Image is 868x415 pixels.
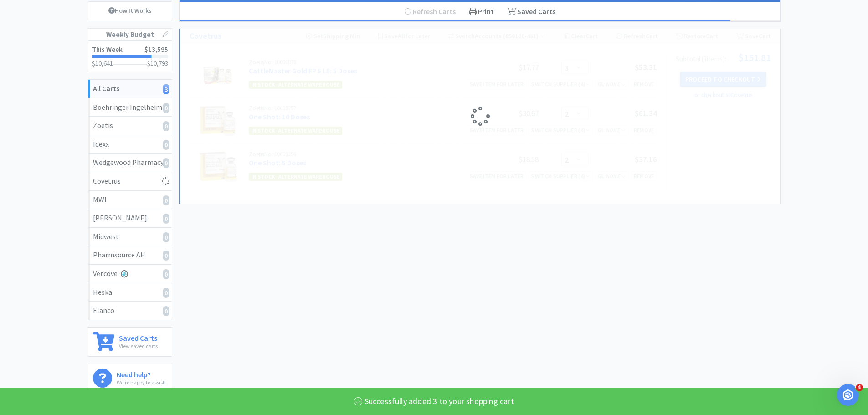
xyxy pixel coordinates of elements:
[88,135,172,154] a: Idexx0
[88,191,172,210] a: MWI0
[163,232,169,242] i: 0
[144,45,168,54] span: $13,595
[93,175,167,187] div: Covetrus
[163,214,169,224] i: 0
[163,158,169,168] i: 0
[117,378,166,387] p: We're happy to assist!
[93,287,167,298] div: Heska
[163,140,169,150] i: 0
[147,60,168,67] h3: $
[150,59,168,67] span: 10,793
[88,228,172,246] a: Midwest0
[88,246,172,265] a: Pharmsource AH0
[93,249,167,261] div: Pharmsource AH
[163,306,169,316] i: 0
[93,157,167,169] div: Wedgewood Pharmacy
[92,46,123,53] h2: This Week
[93,84,119,93] strong: All Carts
[93,212,167,224] div: [PERSON_NAME]
[88,117,172,135] a: Zoetis0
[88,2,172,19] a: How It Works
[93,194,167,206] div: MWI
[93,231,167,243] div: Midwest
[88,283,172,302] a: Heska0
[88,29,172,41] h1: Weekly Budget
[88,98,172,117] a: Boehringer Ingelheim0
[837,384,859,406] iframe: Intercom live chat
[88,80,172,98] a: All Carts3
[501,2,562,21] a: Saved Carts
[93,305,167,317] div: Elanco
[163,288,169,298] i: 0
[93,120,167,132] div: Zoetis
[856,384,863,391] span: 4
[93,102,167,113] div: Boehringer Ingelheim
[163,103,169,113] i: 0
[88,41,172,72] a: This Week$13,595$10,641$10,793
[88,154,172,172] a: Wedgewood Pharmacy0
[117,369,166,378] h6: Need help?
[163,251,169,261] i: 0
[88,172,172,191] a: Covetrus
[88,327,172,357] a: Saved CartsView saved carts
[88,302,172,320] a: Elanco0
[163,121,169,131] i: 0
[88,209,172,228] a: [PERSON_NAME]0
[163,269,169,279] i: 0
[88,265,172,283] a: Vetcove0
[163,195,169,205] i: 0
[163,84,169,94] i: 3
[93,268,167,280] div: Vetcove
[397,2,462,21] div: Refresh Carts
[92,59,113,67] span: $10,641
[119,332,158,342] h6: Saved Carts
[93,138,167,150] div: Idexx
[462,2,501,21] div: Print
[119,342,158,350] p: View saved carts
